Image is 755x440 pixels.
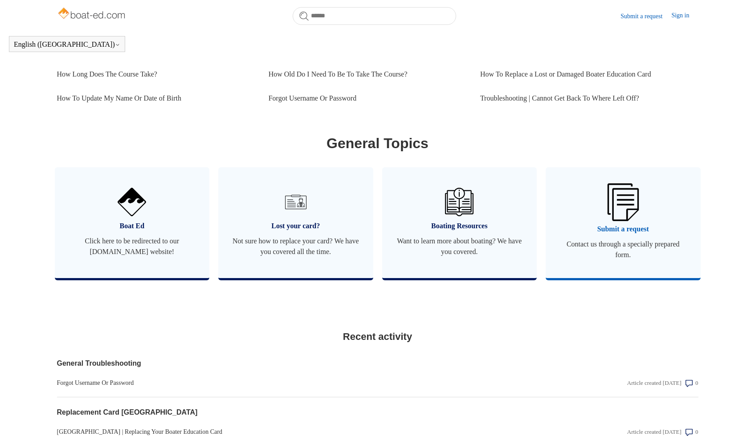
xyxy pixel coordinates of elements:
span: Want to learn more about boating? We have you covered. [396,236,524,257]
input: Search [293,7,456,25]
img: 01HZPCYW3NK71669VZTW7XY4G9 [608,183,639,221]
a: Sign in [671,11,698,21]
img: Boat-Ed Help Center home page [57,5,128,23]
h1: General Topics [57,133,698,154]
span: Lost your card? [232,221,360,231]
img: 01HZPCYVT14CG9T703FEE4SFXC [282,188,310,216]
a: How To Replace a Lost or Damaged Boater Education Card [480,62,692,86]
div: Article created [DATE] [627,428,682,436]
a: [GEOGRAPHIC_DATA] | Replacing Your Boater Education Card [57,427,506,436]
a: Boat Ed Click here to be redirected to our [DOMAIN_NAME] website! [55,167,210,278]
a: General Troubleshooting [57,358,506,369]
a: Troubleshooting | Cannot Get Back To Where Left Off? [480,86,692,110]
a: Forgot Username Or Password [269,86,467,110]
a: Submit a request [620,12,671,21]
div: Article created [DATE] [627,379,682,388]
button: English ([GEOGRAPHIC_DATA]) [14,40,120,48]
a: How Long Does The Course Take? [57,62,255,86]
span: Not sure how to replace your card? We have you covered all the time. [232,236,360,257]
span: Click here to be redirected to our [DOMAIN_NAME] website! [68,236,196,257]
span: Boating Resources [396,221,524,231]
a: Replacement Card [GEOGRAPHIC_DATA] [57,407,506,418]
a: Lost your card? Not sure how to replace your card? We have you covered all the time. [218,167,373,278]
h2: Recent activity [57,329,698,344]
a: How To Update My Name Or Date of Birth [57,86,255,110]
a: How Old Do I Need To Be To Take The Course? [269,62,467,86]
img: 01HZPCYVZMCNPYXCC0DPA2R54M [445,188,473,216]
span: Boat Ed [68,221,196,231]
a: Submit a request Contact us through a specially prepared form. [546,167,701,278]
img: 01HZPCYVNCVF44JPJQE4DN11EA [118,188,146,216]
span: Submit a request [559,224,687,234]
span: Contact us through a specially prepared form. [559,239,687,260]
a: Boating Resources Want to learn more about boating? We have you covered. [382,167,537,278]
a: Forgot Username Or Password [57,378,506,388]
